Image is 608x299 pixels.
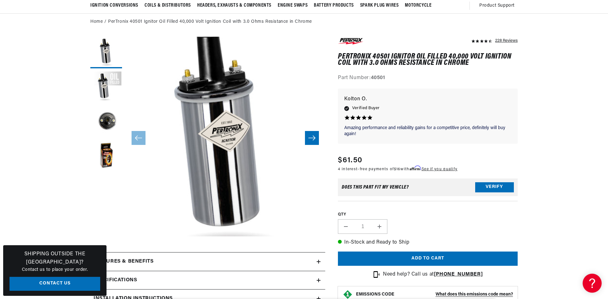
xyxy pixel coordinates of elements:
span: Motorcycle [405,2,431,9]
p: Amazing performance and reliability gains for a competitive price, definitely will buy again! [344,125,511,137]
a: Contact Us [10,277,100,291]
h2: Specifications [94,276,137,284]
button: Load image 1 in gallery view [90,37,122,68]
a: Home [90,18,103,25]
summary: Specifications [90,271,325,290]
button: Add to cart [338,252,518,266]
label: QTY [338,212,518,217]
button: Load image 2 in gallery view [90,72,122,103]
summary: Features & Benefits [90,252,325,271]
button: Load image 4 in gallery view [90,141,122,173]
p: Kolton O. [344,95,511,104]
strong: What does this emissions code mean? [436,292,513,297]
p: Need help? Call us at [383,271,483,279]
span: Battery Products [314,2,354,9]
p: 4 interest-free payments of with . [338,166,457,172]
span: Product Support [479,2,514,9]
div: 228 Reviews [495,37,518,44]
div: Does This part fit My vehicle? [342,185,409,190]
span: Affirm [410,166,421,171]
strong: EMISSIONS CODE [356,292,394,297]
button: EMISSIONS CODEWhat does this emissions code mean? [356,292,513,297]
h1: PerTronix 40501 Ignitor Oil Filled 40,000 Volt Ignition Coil with 3.0 Ohms Resistance in Chrome [338,53,518,66]
span: $16 [394,167,401,171]
h2: Features & Benefits [94,258,153,266]
p: In-Stock and Ready to Ship [338,239,518,247]
button: Slide left [132,131,146,145]
span: Spark Plug Wires [360,2,399,9]
p: Contact us to place your order. [10,266,100,273]
div: Part Number: [338,74,518,82]
button: Verify [475,182,514,192]
span: Coils & Distributors [145,2,191,9]
h3: Shipping Outside the [GEOGRAPHIC_DATA]? [10,250,100,266]
a: [PHONE_NUMBER] [434,272,483,277]
button: Slide right [305,131,319,145]
a: PerTronix 40501 Ignitor Oil Filled 40,000 Volt Ignition Coil with 3.0 Ohms Resistance in Chrome [108,18,312,25]
span: Verified Buyer [352,105,379,112]
span: Headers, Exhausts & Components [197,2,271,9]
span: Ignition Conversions [90,2,138,9]
nav: breadcrumbs [90,18,518,25]
strong: 40501 [371,75,385,80]
a: See if you qualify - Learn more about Affirm Financing (opens in modal) [422,167,457,171]
media-gallery: Gallery Viewer [90,37,325,240]
span: $61.50 [338,155,362,166]
button: Load image 3 in gallery view [90,106,122,138]
span: Engine Swaps [278,2,307,9]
